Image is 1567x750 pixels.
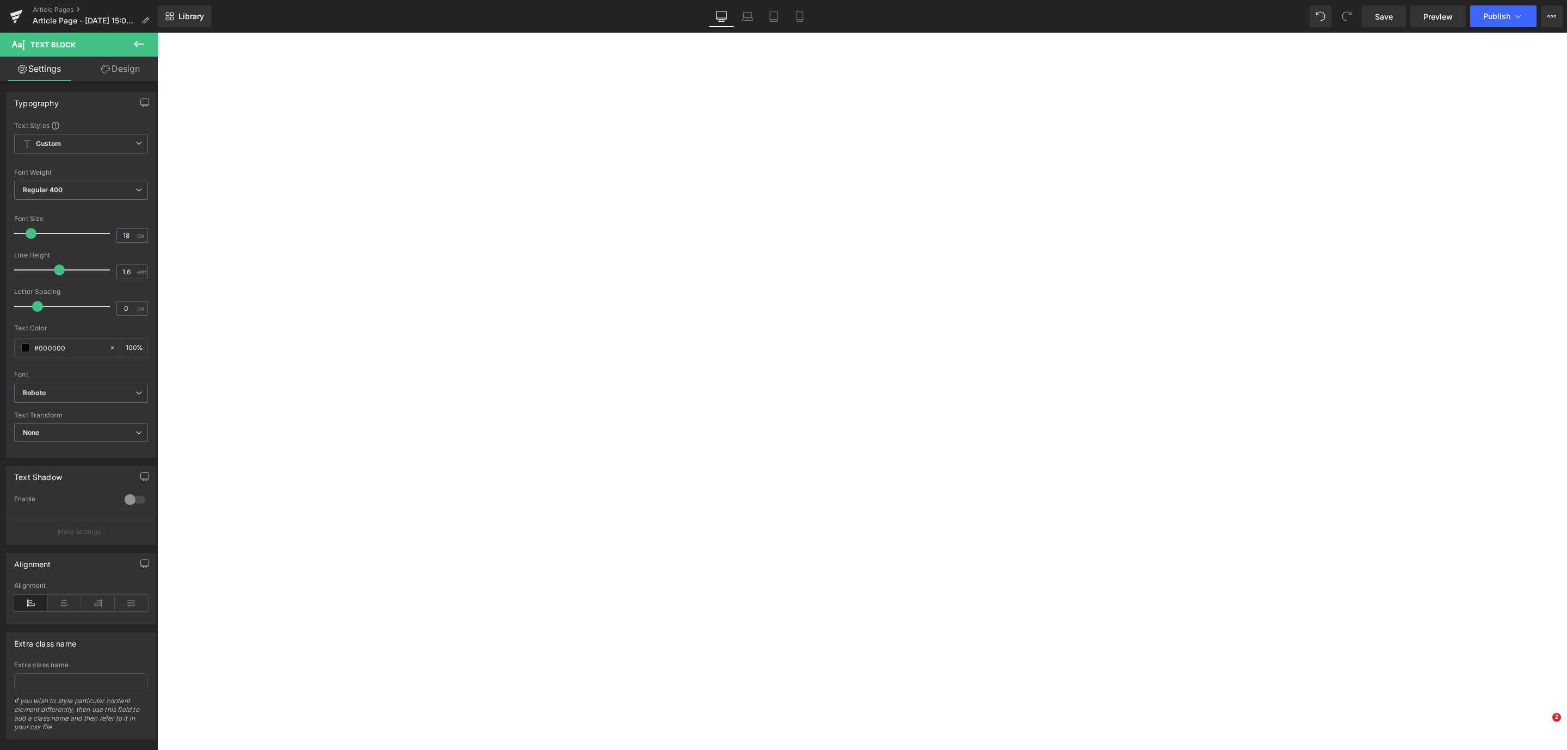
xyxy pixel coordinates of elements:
a: Laptop [735,5,761,27]
a: Desktop [708,5,735,27]
div: Text Color [14,324,148,332]
iframe: Intercom live chat [1530,713,1556,739]
div: Alignment [14,554,51,569]
div: Typography [14,93,59,108]
div: Extra class name [14,633,76,648]
b: Custom [36,139,61,149]
div: Font Size [14,215,148,223]
span: Publish [1483,12,1510,21]
span: 2 [1552,713,1561,722]
div: Line Height [14,251,148,259]
i: Roboto [23,389,46,398]
input: Color [34,342,104,354]
span: Text Block [30,40,76,49]
span: Preview [1423,11,1453,22]
div: Font [14,371,148,378]
div: Alignment [14,582,148,589]
span: px [137,305,146,312]
b: None [23,428,40,437]
p: More settings [58,527,101,537]
div: Text Shadow [14,466,62,482]
button: More [1541,5,1563,27]
span: em [137,268,146,275]
button: More settings [7,519,156,544]
div: Text Styles [14,121,148,130]
div: If you wish to style particular content element differently, then use this field to add a class n... [14,697,148,739]
span: Library [178,11,204,21]
div: Letter Spacing [14,288,148,296]
a: New Library [158,5,212,27]
b: Regular 400 [23,186,63,194]
button: Publish [1470,5,1537,27]
span: Save [1375,11,1393,22]
a: Article Pages [33,5,158,14]
a: Design [81,57,160,81]
div: Font Weight [14,169,148,176]
a: Preview [1410,5,1466,27]
span: px [137,232,146,239]
span: Article Page - [DATE] 15:03:28 [33,16,137,25]
div: % [121,339,147,358]
a: Tablet [761,5,787,27]
button: Undo [1310,5,1331,27]
button: Redo [1336,5,1358,27]
div: Enable [14,495,114,506]
a: Mobile [787,5,813,27]
div: Extra class name [14,661,148,669]
div: Text Transform [14,411,148,419]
